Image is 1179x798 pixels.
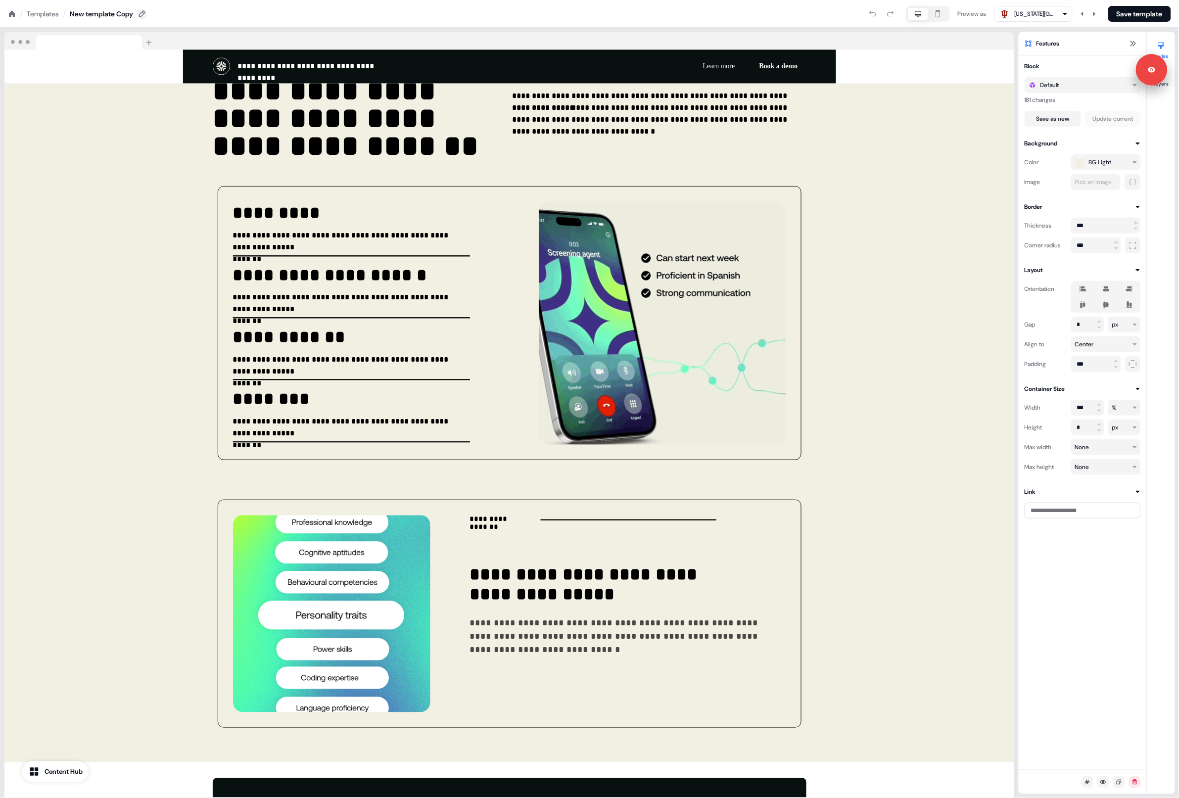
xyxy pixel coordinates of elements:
[1025,111,1081,127] button: Save as new
[1025,202,1141,212] button: Border
[958,9,987,19] div: Preview as
[1025,139,1141,148] button: Background
[1025,400,1067,416] div: Width
[1147,38,1175,59] button: Styles
[1025,218,1067,234] div: Thickness
[1025,61,1141,71] button: Block
[1037,39,1060,48] span: Features
[1073,177,1114,187] div: Pick an image
[1025,77,1141,93] button: Default
[1025,202,1042,212] div: Border
[233,515,430,712] img: Image
[1071,174,1121,190] button: Pick an image
[1112,320,1119,329] div: px
[539,201,786,445] img: Image
[1040,80,1059,90] div: Default
[695,57,743,75] button: Learn more
[1015,9,1054,19] div: [US_STATE][GEOGRAPHIC_DATA]
[22,761,89,782] button: Content Hub
[1025,487,1036,497] div: Link
[1025,356,1067,372] div: Padding
[27,9,59,19] a: Templates
[1089,157,1112,167] span: BG Light
[1025,265,1141,275] button: Layout
[1108,6,1171,22] button: Save template
[1025,439,1067,455] div: Max width
[1112,403,1117,413] div: %
[1025,154,1067,170] div: Color
[1075,442,1089,452] div: None
[1025,487,1141,497] button: Link
[514,57,806,75] div: Learn moreBook a demo
[1025,384,1141,394] button: Container Size
[70,9,133,19] div: New template Copy
[751,57,806,75] button: Book a demo
[63,8,66,19] div: /
[1112,422,1119,432] div: px
[4,32,156,50] img: Browser topbar
[1025,281,1067,297] div: Orientation
[513,201,786,445] div: Image
[1025,61,1040,71] div: Block
[1025,95,1141,105] div: 181 changes
[1025,420,1067,435] div: Height
[1025,459,1067,475] div: Max height
[1025,237,1067,253] div: Corner radius
[1025,336,1067,352] div: Align to
[1025,139,1058,148] div: Background
[1071,154,1141,170] button: BG Light
[1025,317,1067,332] div: Gap
[20,8,23,19] div: /
[1025,384,1065,394] div: Container Size
[1025,174,1067,190] div: Image
[45,767,83,777] div: Content Hub
[1075,339,1094,349] div: Center
[1025,265,1043,275] div: Layout
[994,6,1073,22] button: [US_STATE][GEOGRAPHIC_DATA]
[1075,462,1089,472] div: None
